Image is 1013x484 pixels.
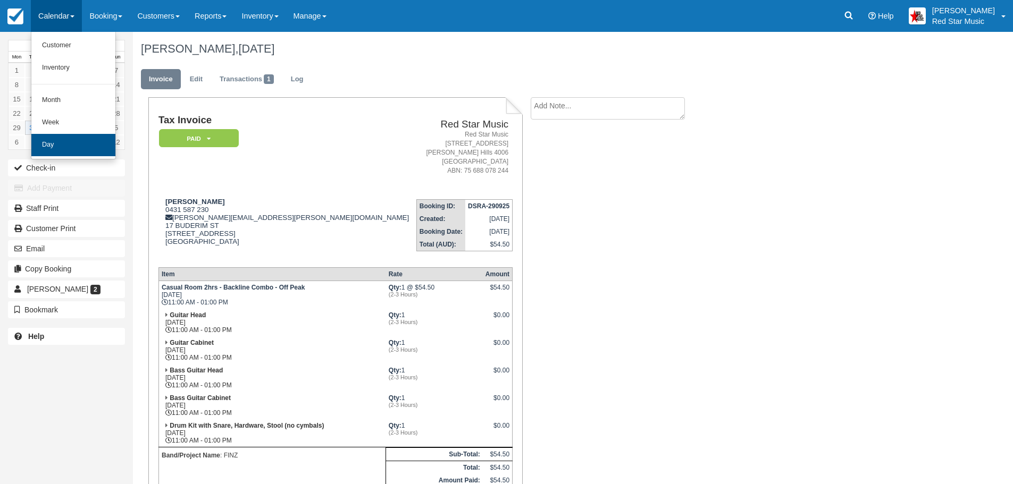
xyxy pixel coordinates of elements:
td: 1 [386,392,483,419]
a: 29 [9,121,25,135]
td: $54.50 [483,461,513,474]
td: [DATE] 11:00 AM - 01:00 PM [158,392,386,419]
strong: Drum Kit with Snare, Hardware, Stool (no cymbals) [170,422,324,429]
a: 7 [108,63,124,78]
td: [DATE] 11:00 AM - 01:00 PM [158,281,386,309]
td: [DATE] [465,225,513,238]
a: [PERSON_NAME] 2 [8,281,125,298]
a: 12 [108,135,124,149]
strong: Band/Project Name [162,452,220,459]
h1: [PERSON_NAME], [141,43,885,55]
a: 16 [25,92,41,106]
strong: Guitar Head [170,311,206,319]
th: Sun [108,52,124,63]
a: 21 [108,92,124,106]
img: checkfront-main-nav-mini-logo.png [7,9,23,24]
th: Mon [9,52,25,63]
a: Inventory [31,57,115,79]
span: Help [878,12,894,20]
a: Log [283,69,312,90]
div: 0431 587 230 [PERSON_NAME][EMAIL_ADDRESS][PERSON_NAME][DOMAIN_NAME] 17 BUDERIM ST [STREET_ADDRESS... [158,198,414,259]
a: 2 [25,63,41,78]
div: $0.00 [485,394,509,410]
th: Amount [483,267,513,281]
td: 1 [386,419,483,447]
strong: [PERSON_NAME] [165,198,225,206]
div: $54.50 [485,284,509,300]
i: Help [868,12,876,20]
em: Paid [159,129,239,148]
strong: Bass Guitar Cabinet [170,394,231,402]
button: Copy Booking [8,260,125,277]
div: $0.00 [485,311,509,327]
a: Month [31,89,115,112]
td: [DATE] 11:00 AM - 01:00 PM [158,419,386,447]
span: 1 [264,74,274,84]
em: (2-3 Hours) [389,374,480,380]
td: 1 [386,336,483,364]
div: $0.00 [485,367,509,383]
th: Total (AUD): [416,238,465,251]
td: 1 @ $54.50 [386,281,483,309]
strong: Casual Room 2hrs - Backline Combo - Off Peak [162,284,305,291]
span: 2 [90,285,101,294]
a: 14 [108,78,124,92]
em: (2-3 Hours) [389,346,480,353]
strong: Qty [389,311,401,319]
em: (2-3 Hours) [389,291,480,298]
th: Tue [25,52,41,63]
a: 22 [9,106,25,121]
a: 15 [9,92,25,106]
div: $0.00 [485,422,509,438]
td: $54.50 [465,238,513,251]
img: A2 [909,7,926,24]
th: Item [158,267,386,281]
button: Add Payment [8,180,125,197]
strong: Qty [389,394,401,402]
a: 5 [108,121,124,135]
a: Paid [158,129,235,148]
th: Booking Date: [416,225,465,238]
td: 1 [386,309,483,336]
a: 23 [25,106,41,121]
a: Invoice [141,69,181,90]
h2: Red Star Music [418,119,508,130]
div: $0.00 [485,339,509,355]
a: 6 [9,135,25,149]
button: Email [8,240,125,257]
th: Total: [386,461,483,474]
th: Created: [416,213,465,225]
strong: Qty [389,422,401,429]
button: Bookmark [8,301,125,318]
button: Check-in [8,159,125,176]
em: (2-3 Hours) [389,402,480,408]
em: (2-3 Hours) [389,319,480,325]
a: Customer [31,35,115,57]
a: Help [8,328,125,345]
a: Customer Print [8,220,125,237]
b: Help [28,332,44,341]
span: [PERSON_NAME] [27,285,88,293]
p: Red Star Music [932,16,995,27]
ul: Calendar [31,32,116,159]
p: [PERSON_NAME] [932,5,995,16]
td: [DATE] 11:00 AM - 01:00 PM [158,364,386,392]
th: Rate [386,267,483,281]
a: Transactions1 [212,69,282,90]
th: Booking ID: [416,199,465,213]
strong: Qty [389,339,401,346]
h1: Tax Invoice [158,115,414,126]
a: Day [31,134,115,156]
strong: Qty [389,284,401,291]
a: Edit [182,69,211,90]
span: [DATE] [238,42,274,55]
p: : FINZ [162,450,383,461]
a: 30 [25,121,41,135]
a: 8 [9,78,25,92]
th: Sub-Total: [386,447,483,461]
a: 7 [25,135,41,149]
strong: Guitar Cabinet [170,339,214,346]
em: (2-3 Hours) [389,429,480,436]
td: [DATE] 11:00 AM - 01:00 PM [158,336,386,364]
strong: DSRA-290925 [468,202,509,210]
